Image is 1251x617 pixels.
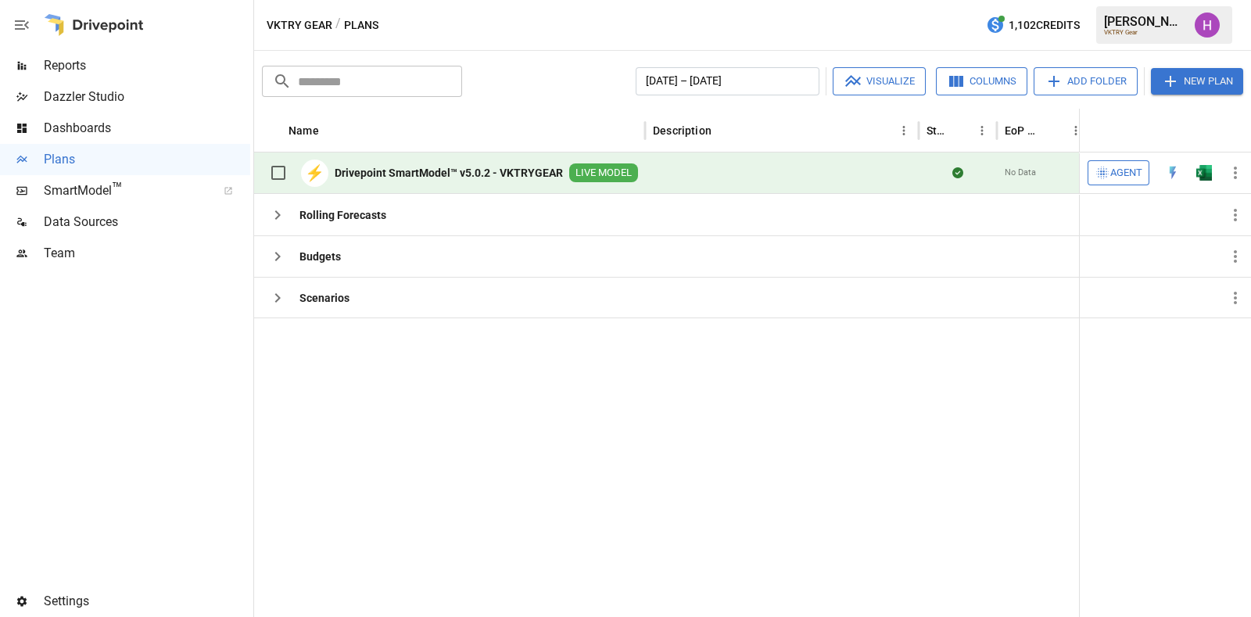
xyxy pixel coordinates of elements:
button: New Plan [1151,68,1243,95]
div: Status [927,124,948,137]
div: Open in Excel [1196,165,1212,181]
div: Sync complete [952,165,963,181]
button: 1,102Credits [980,11,1086,40]
b: Budgets [299,249,341,264]
span: ™ [112,179,123,199]
button: Sort [713,120,735,142]
button: Sort [949,120,971,142]
span: 1,102 Credits [1009,16,1080,35]
div: Description [653,124,712,137]
b: Scenarios [299,290,349,306]
button: Agent [1088,160,1149,185]
div: Name [289,124,319,137]
img: quick-edit-flash.b8aec18c.svg [1165,165,1181,181]
span: LIVE MODEL [569,166,638,181]
button: Sort [321,120,342,142]
button: Columns [936,67,1027,95]
button: VKTRY Gear [267,16,332,35]
button: EoP Cash column menu [1065,120,1087,142]
b: Rolling Forecasts [299,207,386,223]
img: excel-icon.76473adf.svg [1196,165,1212,181]
div: EoP Cash [1005,124,1041,137]
span: Dazzler Studio [44,88,250,106]
button: Sort [1229,120,1251,142]
span: Team [44,244,250,263]
button: Status column menu [971,120,993,142]
div: VKTRY Gear [1104,29,1185,36]
div: [PERSON_NAME] [1104,14,1185,29]
div: Open in Quick Edit [1165,165,1181,181]
span: Settings [44,592,250,611]
span: Plans [44,150,250,169]
span: SmartModel [44,181,206,200]
span: Reports [44,56,250,75]
button: Visualize [833,67,926,95]
div: ⚡ [301,160,328,187]
button: Sort [1043,120,1065,142]
span: Agent [1110,164,1142,182]
span: Dashboards [44,119,250,138]
button: [DATE] – [DATE] [636,67,819,95]
span: No Data [1005,167,1036,179]
span: Data Sources [44,213,250,231]
button: Harry Antonio [1185,3,1229,47]
div: / [335,16,341,35]
button: Add Folder [1034,67,1138,95]
b: Drivepoint SmartModel™ v5.0.2 - VKTRYGEAR [335,165,563,181]
button: Description column menu [893,120,915,142]
img: Harry Antonio [1195,13,1220,38]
